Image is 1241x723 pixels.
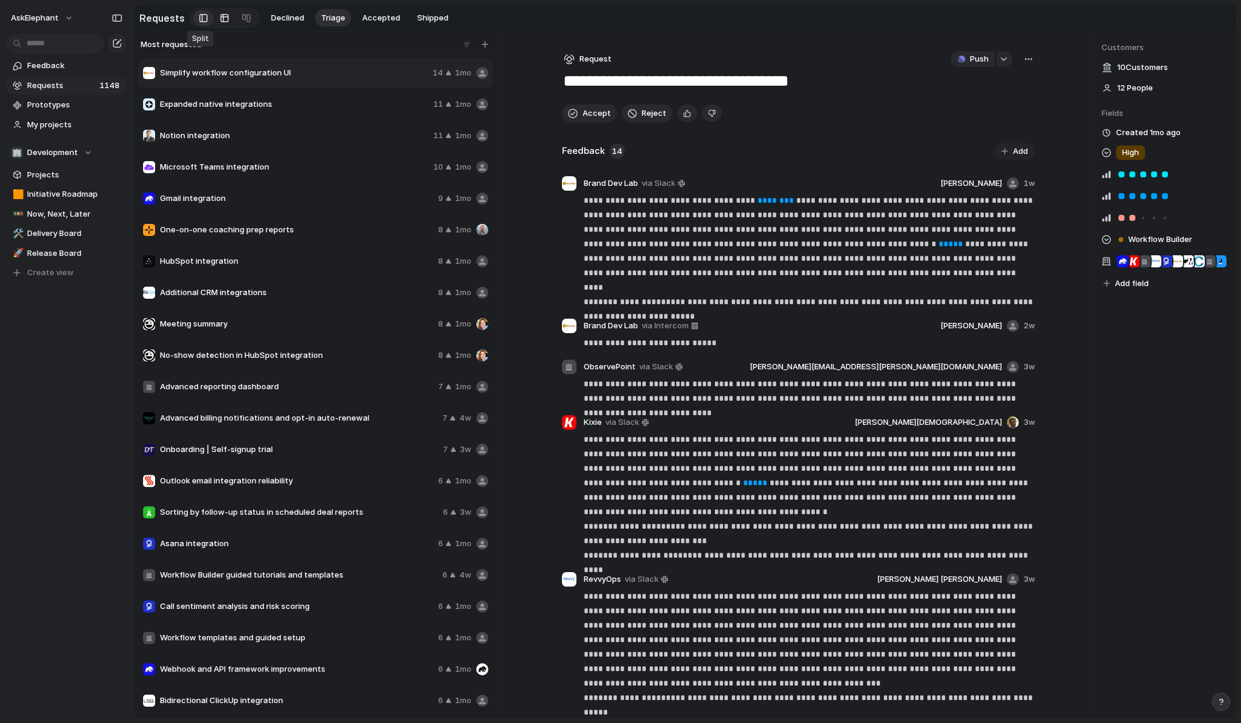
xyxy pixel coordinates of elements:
span: ObservePoint [584,361,636,373]
h2: Feedback [562,144,605,158]
span: 1w [1024,177,1035,190]
span: 1mo [455,67,471,79]
span: Accepted [362,12,400,24]
span: Asana integration [160,538,433,550]
span: Request [579,53,611,65]
span: 10 [433,161,443,173]
span: [PERSON_NAME] [940,320,1002,332]
span: Meeting summary [160,318,433,330]
span: 1mo [455,663,471,675]
span: Created 1mo ago [1116,127,1181,139]
span: 1mo [455,538,471,550]
span: Now, Next, Later [27,208,123,220]
span: Declined [271,12,304,24]
span: Delivery Board [27,228,123,240]
span: Reject [642,107,666,119]
button: Request [562,51,613,67]
span: via Slack [642,177,675,190]
span: Shipped [417,12,448,24]
span: Call sentiment analysis and risk scoring [160,600,433,613]
span: Requests [27,80,96,92]
span: 1mo [455,130,471,142]
span: My projects [27,119,123,131]
span: 1mo [455,193,471,205]
span: High [1122,147,1139,159]
span: [PERSON_NAME][EMAIL_ADDRESS][PERSON_NAME][DOMAIN_NAME] [750,361,1002,373]
span: 1mo [455,287,471,299]
span: 7 [443,444,448,456]
span: 3w [460,506,471,518]
span: 1mo [455,161,471,173]
div: 🚥Now, Next, Later [6,205,127,223]
span: [PERSON_NAME] [PERSON_NAME] [877,573,1002,585]
button: Reject [622,104,672,123]
span: 4w [459,412,471,424]
a: 🟧Initiative Roadmap [6,185,127,203]
span: 4w [459,569,471,581]
span: Simplify workflow configuration UI [160,67,428,79]
span: RevvyOps [584,573,621,585]
span: 3w [1024,416,1035,428]
a: 🛠️Delivery Board [6,225,127,243]
span: Triage [321,12,345,24]
span: 11 [433,98,443,110]
span: Feedback [27,60,123,72]
span: Advanced reporting dashboard [160,381,433,393]
span: 6 [438,663,443,675]
span: via Slack [639,361,673,373]
span: Push [970,53,989,65]
span: Workflow Builder [1128,234,1192,246]
span: Accept [582,107,611,119]
a: 🚀Release Board [6,244,127,263]
span: 11 [433,130,443,142]
button: Add field [1102,276,1150,291]
button: 🟧 [11,188,23,200]
a: Prototypes [6,96,127,114]
a: Feedback [6,57,127,75]
span: via Intercom [642,320,689,332]
button: 🚀 [11,247,23,260]
span: Initiative Roadmap [27,188,123,200]
span: 1mo [455,98,471,110]
span: 2w [1024,320,1035,332]
span: Release Board [27,247,123,260]
button: 🏢Development [6,144,127,162]
span: 8 [438,224,443,236]
span: 1mo [455,632,471,644]
div: 🟧 [13,188,21,202]
span: 8 [438,349,443,361]
a: Projects [6,166,127,184]
span: Prototypes [27,99,123,111]
span: 12 People [1117,82,1153,94]
span: via Slack [605,416,639,428]
h2: Requests [139,11,185,25]
span: One-on-one coaching prep reports [160,224,433,236]
a: via Slack [603,415,651,430]
span: [PERSON_NAME][DEMOGRAPHIC_DATA] [855,416,1002,428]
span: 6 [438,695,443,707]
span: 1mo [455,475,471,487]
span: 8 [438,318,443,330]
span: 14 [433,67,443,79]
a: via Slack [637,360,685,374]
span: Webhook and API framework improvements [160,663,433,675]
span: Add field [1115,278,1149,290]
span: 1mo [455,255,471,267]
span: 10 Customer s [1117,62,1168,74]
span: 8 [438,287,443,299]
span: Customers [1102,42,1227,54]
span: 7 [442,412,447,424]
span: Outlook email integration reliability [160,475,433,487]
span: 7 [438,381,443,393]
span: Add [1013,145,1028,158]
span: 6 [442,569,447,581]
div: 🏢 [11,147,23,159]
button: Shipped [411,9,455,27]
button: 🛠️ [11,228,23,240]
span: AskElephant [11,12,59,24]
div: Split [187,31,214,46]
span: Workflow Builder guided tutorials and templates [160,569,438,581]
span: 1mo [455,381,471,393]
